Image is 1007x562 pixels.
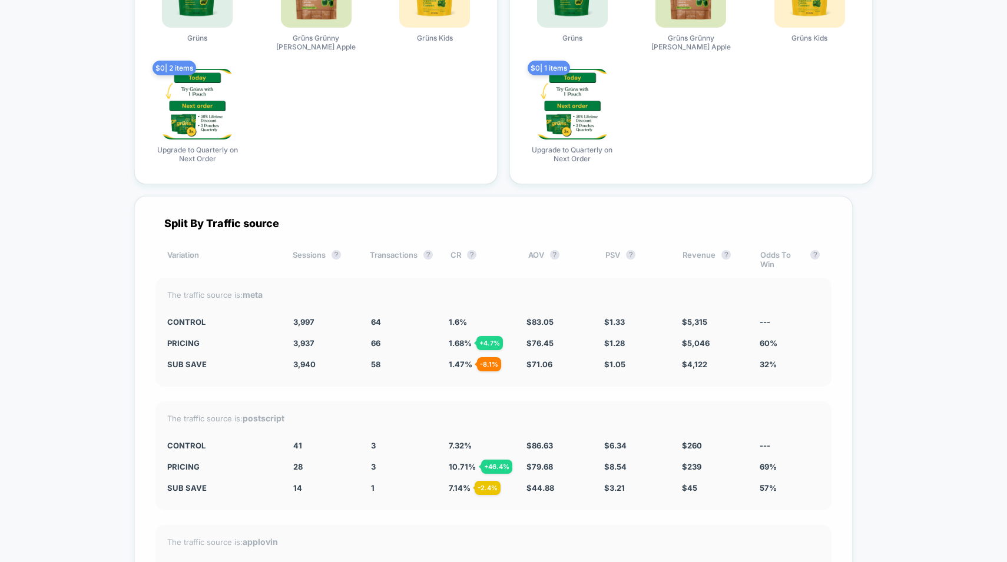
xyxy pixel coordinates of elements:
[167,317,276,327] div: CONTROL
[167,462,276,471] div: Pricing
[526,483,554,493] span: $ 44.88
[528,61,570,75] span: $ 0 | 1 items
[604,360,625,369] span: $ 1.05
[526,360,552,369] span: $ 71.06
[371,483,375,493] span: 1
[481,460,512,474] div: + 46.4 %
[371,317,381,327] span: 64
[167,483,276,493] div: Sub Save
[332,250,341,260] button: ?
[475,481,501,495] div: - 2.4 %
[449,317,467,327] span: 1.6 %
[243,413,284,423] strong: postscript
[155,217,832,230] div: Split By Traffic source
[187,34,207,42] span: Grüns
[449,462,476,471] span: 10.71 %
[153,145,241,163] span: Upgrade to Quarterly on Next Order
[604,317,625,327] span: $ 1.33
[371,462,376,471] span: 3
[562,34,582,42] span: Grüns
[449,483,471,493] span: 7.14 %
[721,250,731,260] button: ?
[605,250,665,269] div: PSV
[293,441,302,450] span: 41
[682,441,702,450] span: $ 260
[371,441,376,450] span: 3
[243,290,263,300] strong: meta
[647,34,735,51] span: Grüns Grünny [PERSON_NAME] Apple
[293,360,316,369] span: 3,940
[526,338,554,348] span: $ 76.45
[682,462,701,471] span: $ 239
[760,250,820,269] div: Odds To Win
[272,34,360,51] span: Grüns Grünny [PERSON_NAME] Apple
[528,250,588,269] div: AOV
[550,250,559,260] button: ?
[417,34,453,42] span: Grüns Kids
[162,69,233,139] img: produt
[682,360,707,369] span: $ 4,122
[604,462,627,471] span: $ 8.54
[760,441,820,450] div: ---
[243,537,278,547] strong: applovin
[293,250,352,269] div: Sessions
[153,61,196,75] span: $ 0 | 2 items
[467,250,476,260] button: ?
[167,338,276,348] div: Pricing
[167,441,276,450] div: CONTROL
[791,34,827,42] span: Grüns Kids
[167,360,276,369] div: Sub Save
[449,441,472,450] span: 7.32 %
[760,338,820,348] div: 60%
[371,360,380,369] span: 58
[293,462,303,471] span: 28
[682,483,697,493] span: $ 45
[682,338,710,348] span: $ 5,046
[537,69,608,139] img: produt
[810,250,820,260] button: ?
[683,250,742,269] div: Revenue
[526,317,554,327] span: $ 83.05
[423,250,433,260] button: ?
[167,290,820,300] div: The traffic source is:
[167,537,820,547] div: The traffic source is:
[167,413,820,423] div: The traffic source is:
[526,441,553,450] span: $ 86.63
[760,317,820,327] div: ---
[760,462,820,471] div: 69%
[450,250,510,269] div: CR
[370,250,433,269] div: Transactions
[477,357,501,371] div: - 8.1 %
[604,338,625,348] span: $ 1.28
[371,338,380,348] span: 66
[167,250,275,269] div: Variation
[293,483,302,493] span: 14
[528,145,617,163] span: Upgrade to Quarterly on Next Order
[293,338,314,348] span: 3,937
[682,317,707,327] span: $ 5,315
[476,336,503,350] div: + 4.7 %
[293,317,314,327] span: 3,997
[449,338,472,348] span: 1.68 %
[760,483,820,493] div: 57%
[760,360,820,369] div: 32%
[526,462,553,471] span: $ 79.68
[604,441,627,450] span: $ 6.34
[449,360,472,369] span: 1.47 %
[604,483,625,493] span: $ 3.21
[626,250,635,260] button: ?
